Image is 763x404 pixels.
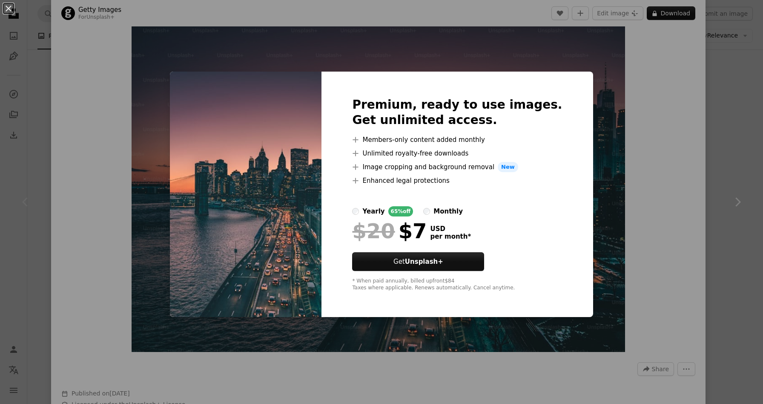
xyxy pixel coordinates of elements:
[352,208,359,215] input: yearly65%off
[352,176,562,186] li: Enhanced legal protections
[433,206,463,216] div: monthly
[430,225,471,233] span: USD
[362,206,384,216] div: yearly
[352,135,562,145] li: Members-only content added monthly
[352,220,427,242] div: $7
[430,233,471,240] span: per month *
[352,252,484,271] button: GetUnsplash+
[498,162,518,172] span: New
[170,72,321,317] img: premium_photo-1697730150275-dba1cfe8af9c
[405,258,443,265] strong: Unsplash+
[352,148,562,159] li: Unlimited royalty-free downloads
[352,278,562,291] div: * When paid annually, billed upfront $84 Taxes where applicable. Renews automatically. Cancel any...
[352,220,395,242] span: $20
[423,208,430,215] input: monthly
[352,162,562,172] li: Image cropping and background removal
[352,97,562,128] h2: Premium, ready to use images. Get unlimited access.
[388,206,413,216] div: 65% off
